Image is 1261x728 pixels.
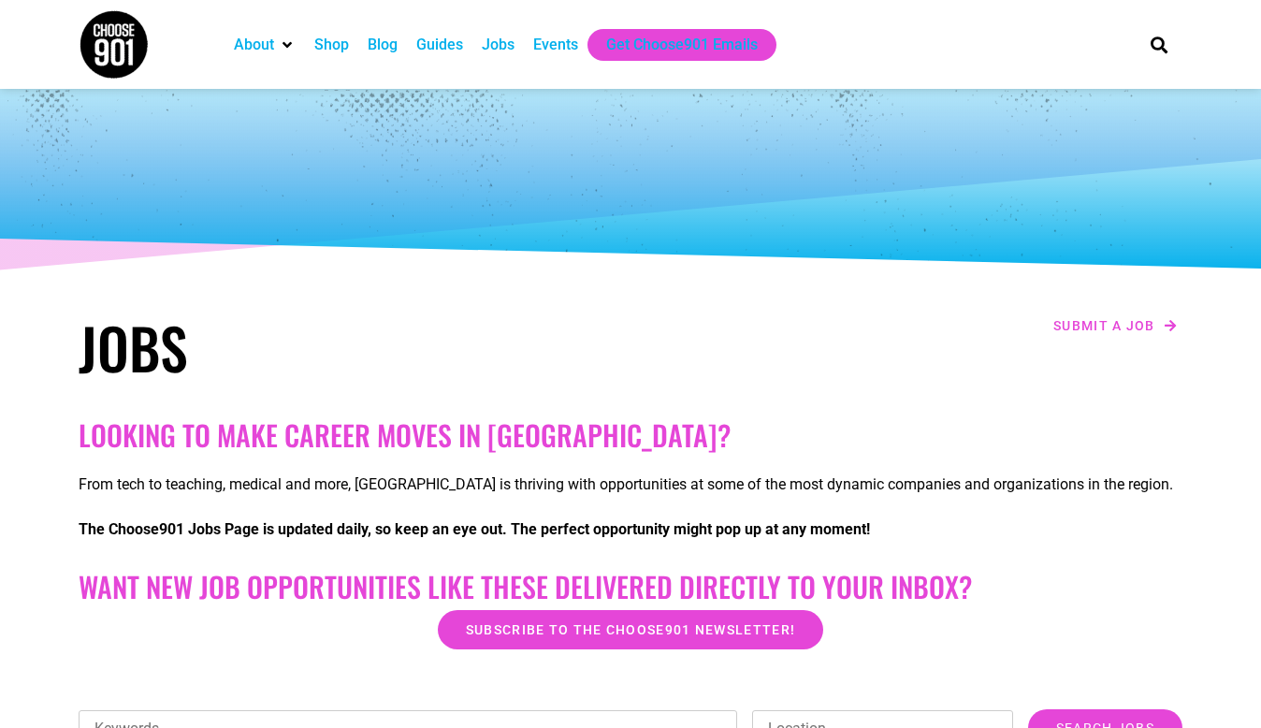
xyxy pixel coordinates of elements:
[79,473,1182,496] p: From tech to teaching, medical and more, [GEOGRAPHIC_DATA] is thriving with opportunities at some...
[225,29,305,61] div: About
[79,418,1182,452] h2: Looking to make career moves in [GEOGRAPHIC_DATA]?
[368,34,398,56] a: Blog
[482,34,515,56] a: Jobs
[234,34,274,56] a: About
[314,34,349,56] a: Shop
[79,570,1182,604] h2: Want New Job Opportunities like these Delivered Directly to your Inbox?
[606,34,758,56] a: Get Choose901 Emails
[79,520,870,538] strong: The Choose901 Jobs Page is updated daily, so keep an eye out. The perfect opportunity might pop u...
[438,610,823,649] a: Subscribe to the Choose901 newsletter!
[1144,29,1175,60] div: Search
[416,34,463,56] a: Guides
[1053,319,1155,332] span: Submit a job
[79,313,621,381] h1: Jobs
[466,623,795,636] span: Subscribe to the Choose901 newsletter!
[225,29,1119,61] nav: Main nav
[533,34,578,56] a: Events
[1048,313,1182,338] a: Submit a job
